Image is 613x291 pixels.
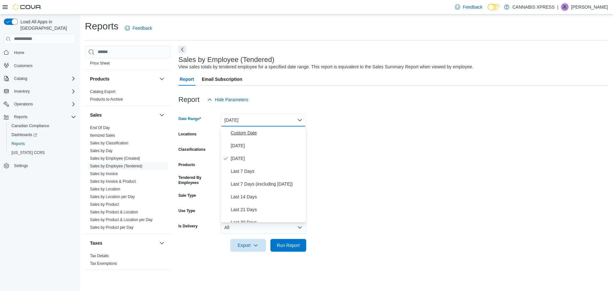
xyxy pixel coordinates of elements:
a: Sales by Product & Location [90,210,138,214]
span: Reports [11,141,25,146]
a: Sales by Invoice & Product [90,179,136,184]
span: Settings [11,162,76,170]
button: Inventory [1,87,79,96]
a: Catalog Export [90,89,115,94]
span: Washington CCRS [9,149,76,157]
span: Last 7 Days (excluding [DATE]) [231,180,304,188]
span: Catalog [11,75,76,82]
span: Run Report [277,242,300,249]
button: Sales [90,112,157,118]
a: Sales by Product per Day [90,225,133,230]
a: [US_STATE] CCRS [9,149,47,157]
span: Sales by Product [90,202,119,207]
div: Products [85,88,171,106]
div: Pricing [85,59,171,70]
span: Last 14 Days [231,193,304,201]
span: Reports [11,113,76,121]
button: Run Report [270,239,306,252]
a: Tax Details [90,254,109,258]
span: Canadian Compliance [9,122,76,130]
span: Sales by Location [90,187,120,192]
a: Customers [11,62,35,70]
span: Reports [9,140,76,148]
span: Dashboards [9,131,76,139]
span: Settings [14,163,28,168]
span: Sales by Classification [90,141,128,146]
span: JL [563,3,567,11]
a: Feedback [122,22,155,34]
a: Products to Archive [90,97,123,102]
label: Date Range [178,116,201,121]
h3: Sales by Employee (Tendered) [178,56,275,64]
span: Home [11,49,76,57]
button: Home [1,48,79,57]
img: Cova [13,4,42,10]
span: Sales by Employee (Tendered) [90,164,142,169]
a: Sales by Day [90,149,113,153]
a: Settings [11,162,30,170]
div: Select listbox [221,126,306,222]
button: Products [90,76,157,82]
nav: Complex example [4,45,76,187]
h3: Taxes [90,240,102,246]
a: Feedback [452,1,485,13]
p: CANNABIS XPRESS [512,3,555,11]
span: [DATE] [231,142,304,149]
a: Sales by Location per Day [90,195,135,199]
h3: Report [178,96,200,103]
div: Taxes [85,252,171,270]
span: Load All Apps in [GEOGRAPHIC_DATA] [18,19,76,31]
button: [DATE] [221,114,306,126]
input: Dark Mode [488,4,501,11]
a: Dashboards [6,130,79,139]
label: Sale Type [178,193,196,198]
h3: Products [90,76,110,82]
h3: Sales [90,112,102,118]
span: Feedback [132,25,152,31]
a: Dashboards [9,131,40,139]
span: Inventory [14,89,30,94]
button: Reports [1,112,79,121]
span: Canadian Compliance [11,123,49,128]
a: Price Sheet [90,61,110,65]
span: Feedback [463,4,482,10]
button: Operations [1,100,79,109]
span: Operations [14,102,33,107]
button: Export [230,239,266,252]
a: Tax Exemptions [90,261,117,266]
span: Itemized Sales [90,133,115,138]
button: Reports [11,113,30,121]
span: [US_STATE] CCRS [11,150,45,155]
a: Home [11,49,27,57]
a: Canadian Compliance [9,122,52,130]
button: Catalog [11,75,30,82]
span: Email Subscription [202,73,242,86]
a: Sales by Employee (Tendered) [90,164,142,168]
a: Sales by Employee (Created) [90,156,140,161]
span: Hide Parameters [215,96,248,103]
span: Customers [14,63,33,68]
span: Home [14,50,24,55]
label: Locations [178,132,197,137]
button: Taxes [90,240,157,246]
div: View sales totals by tendered employee for a specified date range. This report is equivalent to t... [178,64,473,70]
a: Sales by Classification [90,141,128,145]
span: Sales by Invoice [90,171,118,176]
span: [DATE] [231,155,304,162]
label: Tendered By Employees [178,175,218,185]
span: Customers [11,62,76,70]
span: Sales by Product & Location [90,210,138,215]
div: Jodi LeBlanc [561,3,569,11]
button: Inventory [11,88,32,95]
span: Last 21 Days [231,206,304,213]
span: Report [180,73,194,86]
a: End Of Day [90,126,110,130]
button: Sales [158,111,166,119]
